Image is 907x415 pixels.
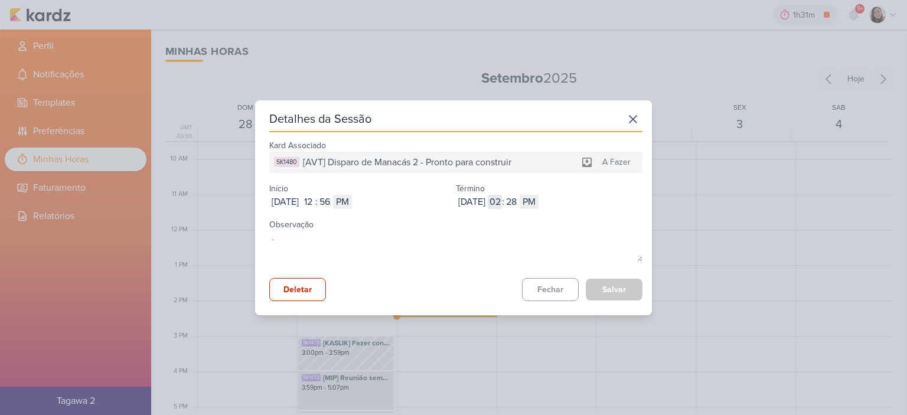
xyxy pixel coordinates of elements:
label: Kard Associado [269,140,326,151]
div: : [315,195,318,209]
button: Fechar [522,278,579,301]
div: SK1480 [274,157,299,167]
label: Término [456,184,485,194]
span: [AVT] Disparo de Manacás 2 - Pronto para construir [303,155,511,169]
label: Início [269,184,288,194]
div: A Fazer [595,156,638,168]
label: Observação [269,220,314,230]
button: Deletar [269,278,326,301]
div: Detalhes da Sessão [269,111,371,128]
div: : [502,195,504,209]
